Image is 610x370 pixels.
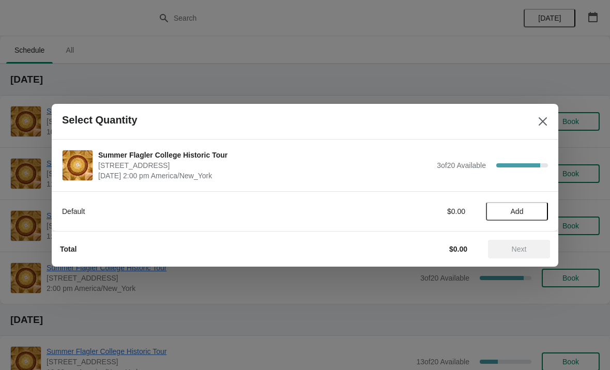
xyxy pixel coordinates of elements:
h2: Select Quantity [62,114,138,126]
div: $0.00 [370,206,465,217]
span: [STREET_ADDRESS] [98,160,432,171]
button: Close [533,112,552,131]
span: 3 of 20 Available [437,161,486,169]
span: Summer Flagler College Historic Tour [98,150,432,160]
span: [DATE] 2:00 pm America/New_York [98,171,432,181]
div: Default [62,206,349,217]
img: Summer Flagler College Historic Tour | 74 King Street, St. Augustine, FL, USA | August 10 | 2:00 ... [63,150,93,180]
strong: $0.00 [449,245,467,253]
button: Add [486,202,548,221]
span: Add [511,207,524,215]
strong: Total [60,245,77,253]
